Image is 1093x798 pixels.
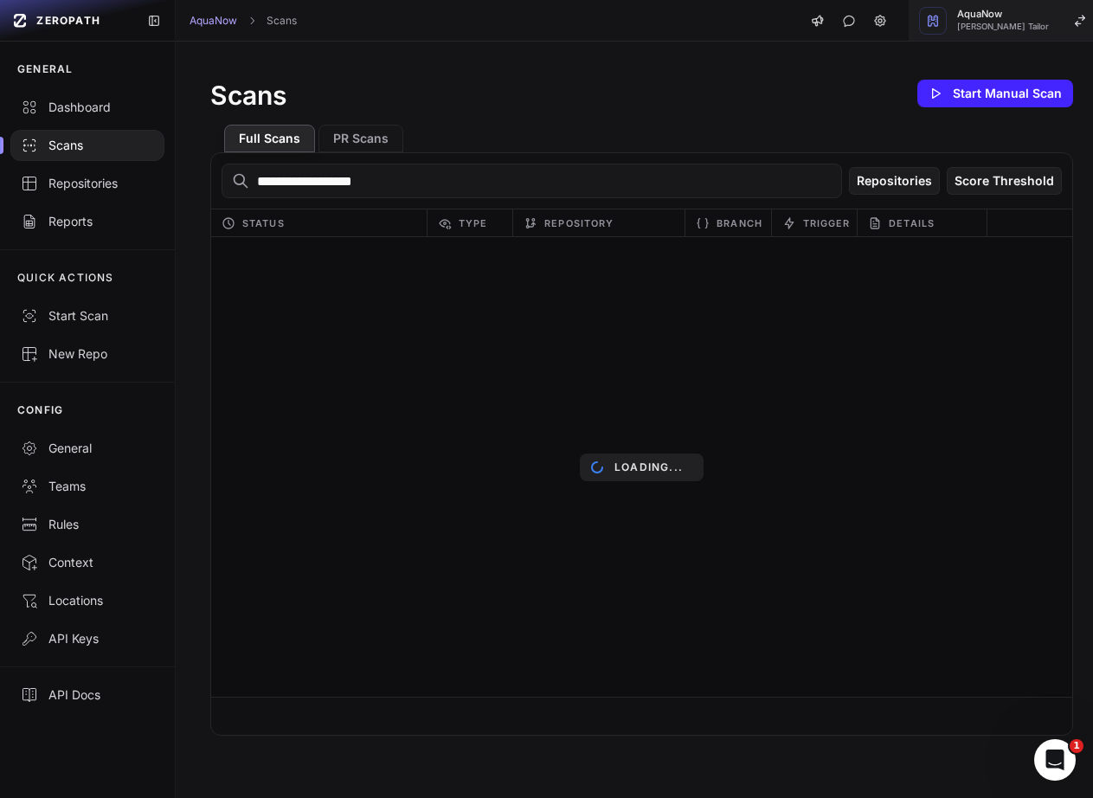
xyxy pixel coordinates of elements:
span: ZEROPATH [36,14,100,28]
a: Scans [267,14,297,28]
p: CONFIG [17,403,63,417]
div: API Docs [21,686,154,704]
button: Start Manual Scan [917,80,1073,107]
div: General [21,440,154,457]
span: [PERSON_NAME] Tailor [957,23,1049,31]
span: 1 [1070,739,1083,753]
div: Context [21,554,154,571]
button: Repositories [849,167,940,195]
p: GENERAL [17,62,73,76]
p: QUICK ACTIONS [17,271,114,285]
div: Rules [21,516,154,533]
div: New Repo [21,345,154,363]
div: Locations [21,592,154,609]
span: Repository [544,213,614,234]
span: Status [242,213,285,234]
svg: chevron right, [246,15,258,27]
a: ZEROPATH [7,7,133,35]
button: Full Scans [224,125,315,152]
div: Dashboard [21,99,154,116]
button: Score Threshold [947,167,1062,195]
p: Loading... [614,460,683,474]
div: Repositories [21,175,154,192]
span: Details [889,213,935,234]
iframe: Intercom live chat [1034,739,1076,781]
span: AquaNow [957,10,1049,19]
div: Start Scan [21,307,154,325]
span: Branch [717,213,762,234]
span: Trigger [803,213,851,234]
span: Type [459,213,487,234]
div: API Keys [21,630,154,647]
h1: Scans [210,80,286,111]
nav: breadcrumb [190,14,297,28]
a: AquaNow [190,14,237,28]
div: Teams [21,478,154,495]
div: Reports [21,213,154,230]
div: Scans [21,137,154,154]
button: PR Scans [318,125,403,152]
